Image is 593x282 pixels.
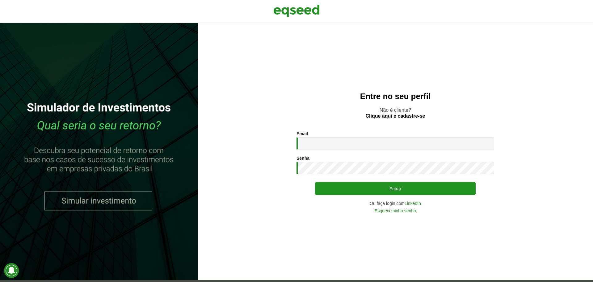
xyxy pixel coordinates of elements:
[210,92,581,101] h2: Entre no seu perfil
[296,201,494,206] div: Ou faça login com
[273,3,320,19] img: EqSeed Logo
[315,182,476,195] button: Entrar
[296,156,309,160] label: Senha
[296,132,308,136] label: Email
[366,114,425,119] a: Clique aqui e cadastre-se
[210,107,581,119] p: Não é cliente?
[375,209,416,213] a: Esqueci minha senha
[405,201,421,206] a: LinkedIn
